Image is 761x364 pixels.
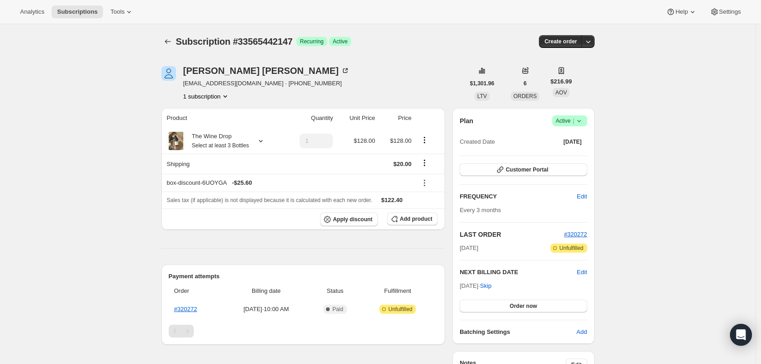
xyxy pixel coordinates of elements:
span: Skip [480,281,492,291]
small: Select at least 3 Bottles [192,142,249,149]
th: Shipping [161,154,284,174]
th: Product [161,108,284,128]
span: Edit [577,192,587,201]
button: Edit [571,189,592,204]
span: [DATE] [460,244,478,253]
button: [DATE] [558,135,587,148]
span: $20.00 [393,161,412,167]
button: Create order [539,35,582,48]
button: Tools [105,5,139,18]
span: Created Date [460,137,495,146]
span: LTV [477,93,487,99]
a: #320272 [564,231,587,238]
span: AOV [555,89,567,96]
button: $1,301.96 [465,77,500,90]
span: Tools [110,8,124,16]
span: Settings [719,8,741,16]
span: - $25.60 [232,178,252,187]
span: Every 3 months [460,207,501,213]
button: #320272 [564,230,587,239]
span: Subscriptions [57,8,98,16]
span: Active [556,116,584,125]
span: Create order [544,38,577,45]
button: Order now [460,300,587,312]
button: Subscriptions [52,5,103,18]
span: [DATE] · [460,282,492,289]
span: Paid [332,306,343,313]
span: Help [675,8,688,16]
button: Product actions [417,135,432,145]
span: [DATE] [564,138,582,146]
div: The Wine Drop [185,132,249,150]
button: Product actions [183,92,230,101]
button: 6 [518,77,532,90]
button: Analytics [15,5,50,18]
h2: NEXT BILLING DATE [460,268,577,277]
span: Billing date [225,286,307,296]
div: [PERSON_NAME] [PERSON_NAME] [183,66,350,75]
span: 6 [523,80,527,87]
th: Price [378,108,414,128]
span: [EMAIL_ADDRESS][DOMAIN_NAME] · [PHONE_NUMBER] [183,79,350,88]
span: [DATE] · 10:00 AM [225,305,307,314]
h6: Batching Settings [460,328,576,337]
th: Unit Price [336,108,378,128]
h2: LAST ORDER [460,230,564,239]
span: Order now [510,302,537,310]
span: Sales tax (if applicable) is not displayed because it is calculated with each new order. [167,197,373,203]
span: Unfulfilled [559,244,584,252]
h2: Payment attempts [169,272,438,281]
span: $1,301.96 [470,80,494,87]
button: Settings [704,5,746,18]
button: Help [661,5,702,18]
div: Open Intercom Messenger [730,324,752,346]
span: Status [313,286,357,296]
button: Skip [475,279,497,293]
nav: Pagination [169,325,438,338]
th: Quantity [284,108,336,128]
button: Edit [577,268,587,277]
span: Subscription #33565442147 [176,36,293,47]
div: box-discount-6UOYGA [167,178,412,187]
h2: FREQUENCY [460,192,577,201]
span: Analytics [20,8,44,16]
button: Shipping actions [417,158,432,168]
span: Add product [400,215,432,223]
span: Dorothy Andrews [161,66,176,81]
span: ORDERS [513,93,537,99]
span: Customer Portal [506,166,548,173]
span: Active [333,38,348,45]
h2: Plan [460,116,473,125]
span: Unfulfilled [388,306,413,313]
span: Add [576,328,587,337]
span: $216.99 [550,77,572,86]
span: | [573,117,574,125]
span: $128.00 [390,137,412,144]
button: Subscriptions [161,35,174,48]
button: Apply discount [320,213,378,226]
th: Order [169,281,223,301]
button: Add product [387,213,438,225]
button: Customer Portal [460,163,587,176]
span: Recurring [300,38,324,45]
span: $122.40 [381,197,403,203]
span: $128.00 [354,137,375,144]
button: Add [571,325,592,339]
span: Fulfillment [363,286,432,296]
a: #320272 [174,306,197,312]
span: Apply discount [333,216,373,223]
